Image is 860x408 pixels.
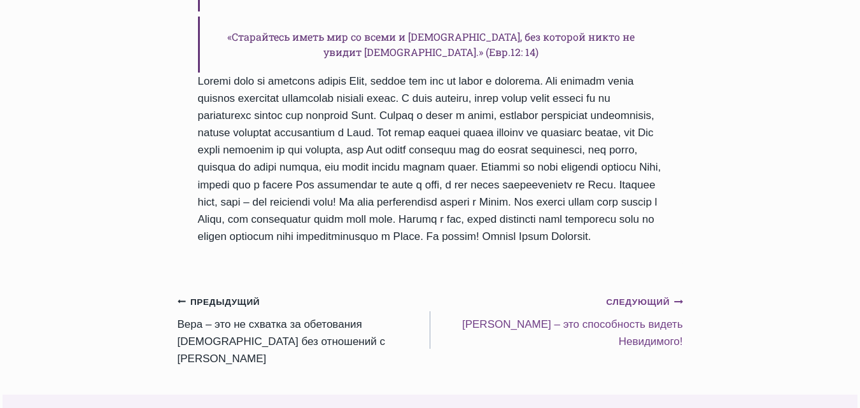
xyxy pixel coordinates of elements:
[430,293,683,350] a: Следующий[PERSON_NAME] – это способность видеть Невидимого!
[178,293,430,367] a: ПредыдущийBера – это не схватка за обетования [DEMOGRAPHIC_DATA] без отношений с [PERSON_NAME]
[178,295,260,309] small: Предыдущий
[606,295,682,309] small: Следующий
[178,293,683,367] nav: Записи
[198,17,663,73] h6: «Старайтесь иметь мир со всеми и [DEMOGRAPHIC_DATA], без которой никто не увидит [DEMOGRAPHIC_DAT...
